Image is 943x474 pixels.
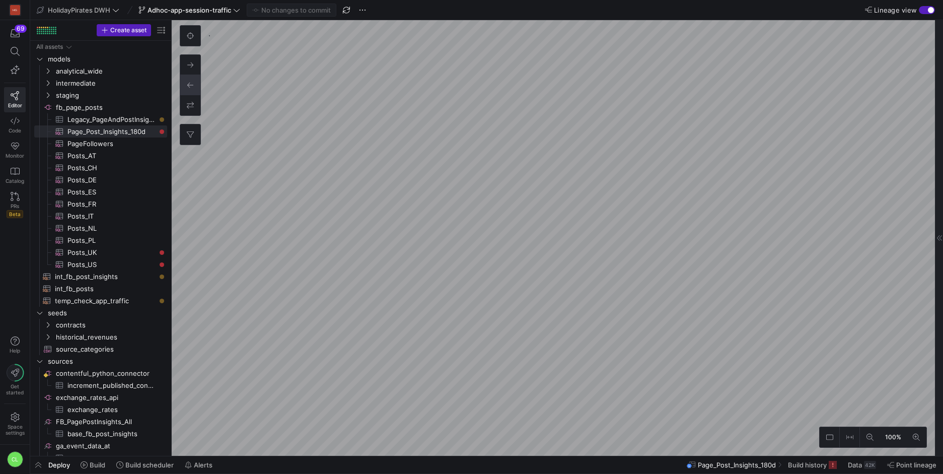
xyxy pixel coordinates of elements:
[34,222,167,234] a: Posts_NL​​​​​​​​​
[67,223,156,234] span: Posts_NL​​​​​​​​​
[67,126,156,138] span: Page_Post_Insights_180d​​​​​​​​​
[56,90,166,101] span: staging
[883,456,941,473] button: Point lineage
[55,271,156,283] span: int_fb_post_insights​​​​​​​​​​
[34,379,167,391] div: Press SPACE to select this row.
[4,449,26,470] button: CL
[34,162,167,174] div: Press SPACE to select this row.
[97,24,151,36] button: Create asset
[194,461,212,469] span: Alerts
[34,101,167,113] a: fb_page_posts​​​​​​​​
[4,188,26,222] a: PRsBeta
[34,41,167,53] div: Press SPACE to select this row.
[67,150,156,162] span: Posts_AT​​​​​​​​​
[15,25,27,33] div: 69
[34,4,122,17] button: HolidayPirates DWH
[34,113,167,125] div: Press SPACE to select this row.
[90,461,105,469] span: Build
[34,234,167,246] div: Press SPACE to select this row.
[896,461,936,469] span: Point lineage
[4,2,26,19] a: HG
[67,259,156,270] span: Posts_US​​​​​​​​​
[4,24,26,42] button: 69
[34,246,167,258] div: Press SPACE to select this row.
[34,270,167,283] div: Press SPACE to select this row.
[67,380,156,391] span: increment_published_contentful_data​​​​​​​​​
[67,452,156,464] span: events​​​​​​​​​
[34,186,167,198] div: Press SPACE to select this row.
[34,246,167,258] a: Posts_UK​​​​​​​​​
[67,428,156,440] span: base_fb_post_insights​​​​​​​​​
[8,102,22,108] span: Editor
[48,461,70,469] span: Deploy
[864,461,876,469] div: 42K
[874,6,917,14] span: Lineage view
[4,332,26,358] button: Help
[34,198,167,210] div: Press SPACE to select this row.
[34,331,167,343] div: Press SPACE to select this row.
[4,87,26,112] a: Editor
[34,440,167,452] a: ga_event_data_at​​​​​​​​
[9,127,21,133] span: Code
[67,247,156,258] span: Posts_UK​​​​​​​​​
[34,270,167,283] a: int_fb_post_insights​​​​​​​​​​
[76,456,110,473] button: Build
[34,391,167,403] a: exchange_rates_api​​​​​​​​
[48,53,166,65] span: models
[56,331,166,343] span: historical_revenues
[34,89,167,101] div: Press SPACE to select this row.
[34,403,167,416] div: Press SPACE to select this row.
[6,178,24,184] span: Catalog
[34,198,167,210] a: Posts_FR​​​​​​​​​
[788,461,827,469] span: Build history
[34,367,167,379] a: contentful_python_connector​​​​​​​​
[110,27,147,34] span: Create asset
[34,125,167,138] div: Press SPACE to select this row.
[67,138,156,150] span: PageFollowers​​​​​​​​​
[56,344,156,355] span: source_categories​​​​​​
[112,456,178,473] button: Build scheduler
[843,456,881,473] button: Data42K
[34,138,167,150] div: Press SPACE to select this row.
[34,295,167,307] a: temp_check_app_traffic​​​​​​​​​​
[56,102,166,113] span: fb_page_posts​​​​​​​​
[4,112,26,138] a: Code
[4,138,26,163] a: Monitor
[180,456,217,473] button: Alerts
[34,367,167,379] div: Press SPACE to select this row.
[56,440,166,452] span: ga_event_data_at​​​​​​​​
[34,258,167,270] a: Posts_US​​​​​​​​​
[67,114,156,125] span: Legacy_PageAndPostInsights​​​​​​​​​
[34,210,167,222] div: Press SPACE to select this row.
[55,283,156,295] span: int_fb_posts​​​​​​​​​​
[34,53,167,65] div: Press SPACE to select this row.
[34,428,167,440] a: base_fb_post_insights​​​​​​​​​
[34,150,167,162] div: Press SPACE to select this row.
[34,452,167,464] div: Press SPACE to select this row.
[34,186,167,198] a: Posts_ES​​​​​​​​​
[136,4,243,17] button: Adhoc-app-session-traffic
[783,456,841,473] button: Build history
[34,416,167,428] a: FB_PagePostInsights_All​​​​​​​​
[34,343,167,355] a: source_categories​​​​​​
[34,403,167,416] a: exchange_rates​​​​​​​​​
[34,65,167,77] div: Press SPACE to select this row.
[10,5,20,15] div: HG
[34,391,167,403] div: Press SPACE to select this row.
[34,210,167,222] a: Posts_IT​​​​​​​​​
[6,424,25,436] span: Space settings
[34,125,167,138] a: Page_Post_Insights_180d​​​​​​​​​
[11,203,19,209] span: PRs
[34,295,167,307] div: Press SPACE to select this row.
[55,295,156,307] span: temp_check_app_traffic​​​​​​​​​​
[4,360,26,399] button: Getstarted
[34,101,167,113] div: Press SPACE to select this row.
[34,355,167,367] div: Press SPACE to select this row.
[34,222,167,234] div: Press SPACE to select this row.
[67,186,156,198] span: Posts_ES​​​​​​​​​
[67,162,156,174] span: Posts_CH​​​​​​​​​
[67,404,156,416] span: exchange_rates​​​​​​​​​
[34,283,167,295] a: int_fb_posts​​​​​​​​​​
[56,65,166,77] span: analytical_wide
[34,428,167,440] div: Press SPACE to select this row.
